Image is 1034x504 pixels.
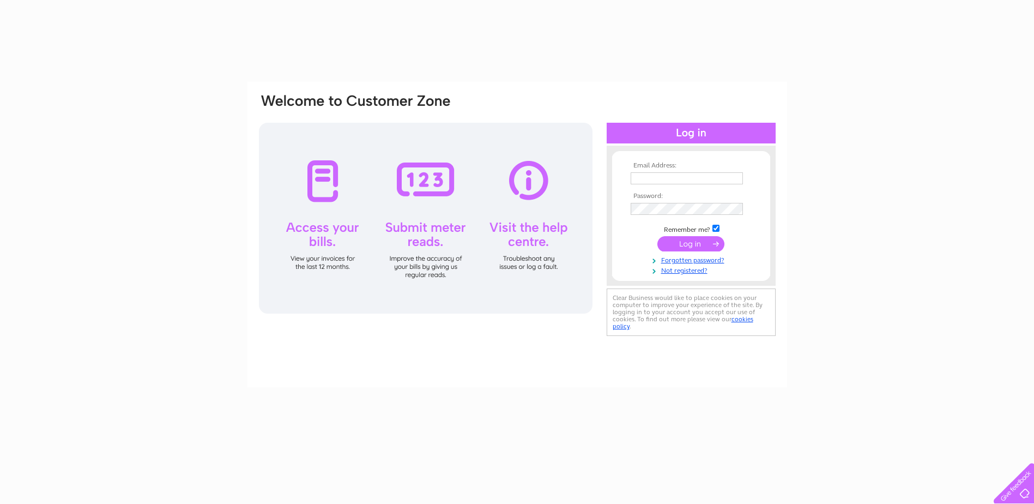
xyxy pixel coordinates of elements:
[628,223,754,234] td: Remember me?
[628,162,754,170] th: Email Address:
[631,254,754,265] a: Forgotten password?
[607,289,776,336] div: Clear Business would like to place cookies on your computer to improve your experience of the sit...
[657,236,724,251] input: Submit
[613,315,753,330] a: cookies policy
[628,193,754,200] th: Password:
[631,265,754,275] a: Not registered?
